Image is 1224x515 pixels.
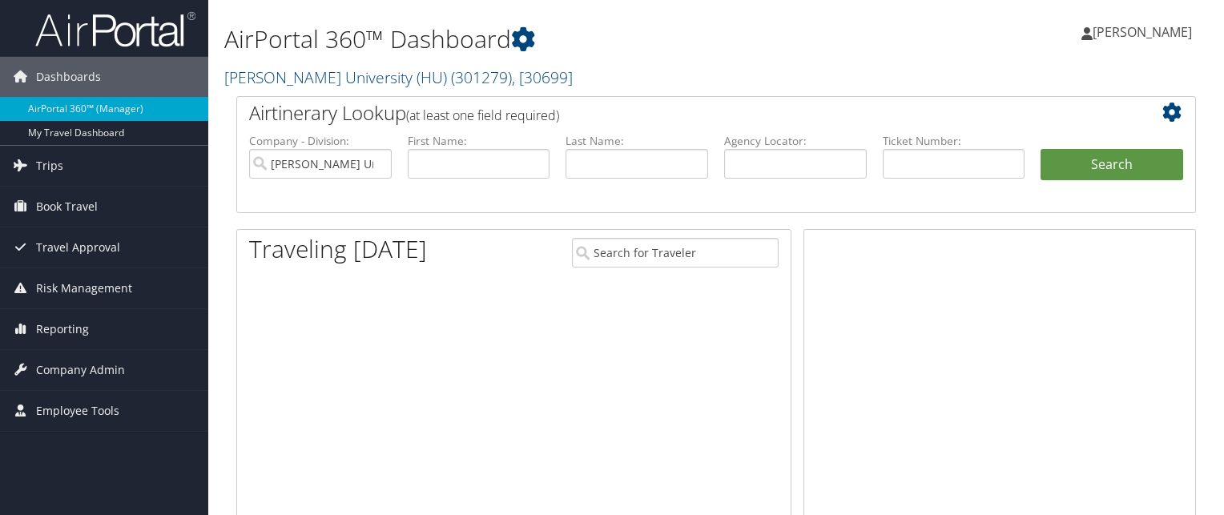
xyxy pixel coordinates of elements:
[249,133,392,149] label: Company - Division:
[36,146,63,186] span: Trips
[1041,149,1183,181] button: Search
[224,66,573,88] a: [PERSON_NAME] University (HU)
[1093,23,1192,41] span: [PERSON_NAME]
[1081,8,1208,56] a: [PERSON_NAME]
[408,133,550,149] label: First Name:
[883,133,1025,149] label: Ticket Number:
[724,133,867,149] label: Agency Locator:
[224,22,880,56] h1: AirPortal 360™ Dashboard
[451,66,512,88] span: ( 301279 )
[36,391,119,431] span: Employee Tools
[36,309,89,349] span: Reporting
[36,57,101,97] span: Dashboards
[566,133,708,149] label: Last Name:
[35,10,195,48] img: airportal-logo.png
[249,99,1103,127] h2: Airtinerary Lookup
[512,66,573,88] span: , [ 30699 ]
[406,107,559,124] span: (at least one field required)
[36,350,125,390] span: Company Admin
[36,227,120,268] span: Travel Approval
[249,232,427,266] h1: Traveling [DATE]
[36,268,132,308] span: Risk Management
[36,187,98,227] span: Book Travel
[572,238,779,268] input: Search for Traveler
